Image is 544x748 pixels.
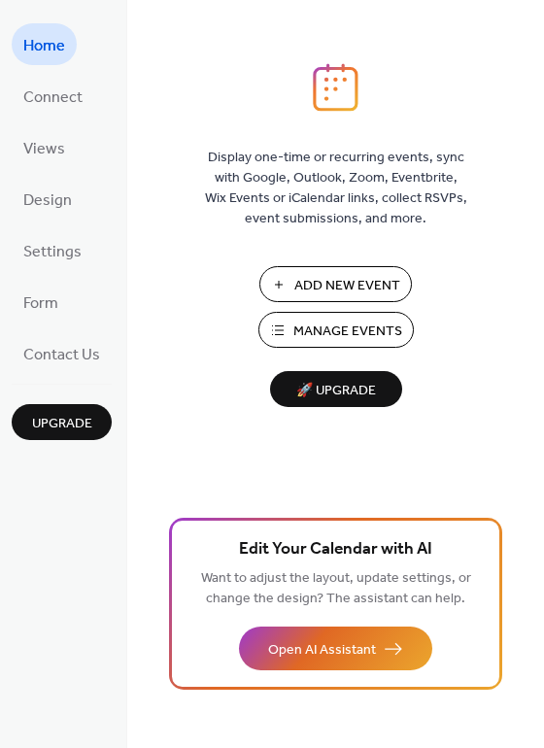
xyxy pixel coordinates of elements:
[12,404,112,440] button: Upgrade
[294,276,400,296] span: Add New Event
[12,178,84,220] a: Design
[12,126,77,168] a: Views
[201,565,471,612] span: Want to adjust the layout, update settings, or change the design? The assistant can help.
[23,31,65,61] span: Home
[23,340,100,370] span: Contact Us
[12,75,94,117] a: Connect
[23,237,82,267] span: Settings
[12,281,70,323] a: Form
[268,640,376,661] span: Open AI Assistant
[258,312,414,348] button: Manage Events
[205,148,467,229] span: Display one-time or recurring events, sync with Google, Outlook, Zoom, Eventbrite, Wix Events or ...
[239,536,432,563] span: Edit Your Calendar with AI
[23,83,83,113] span: Connect
[12,23,77,65] a: Home
[12,229,93,271] a: Settings
[12,332,112,374] a: Contact Us
[270,371,402,407] button: 🚀 Upgrade
[32,414,92,434] span: Upgrade
[293,322,402,342] span: Manage Events
[23,289,58,319] span: Form
[239,627,432,670] button: Open AI Assistant
[313,63,357,112] img: logo_icon.svg
[23,134,65,164] span: Views
[23,186,72,216] span: Design
[259,266,412,302] button: Add New Event
[282,378,391,404] span: 🚀 Upgrade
